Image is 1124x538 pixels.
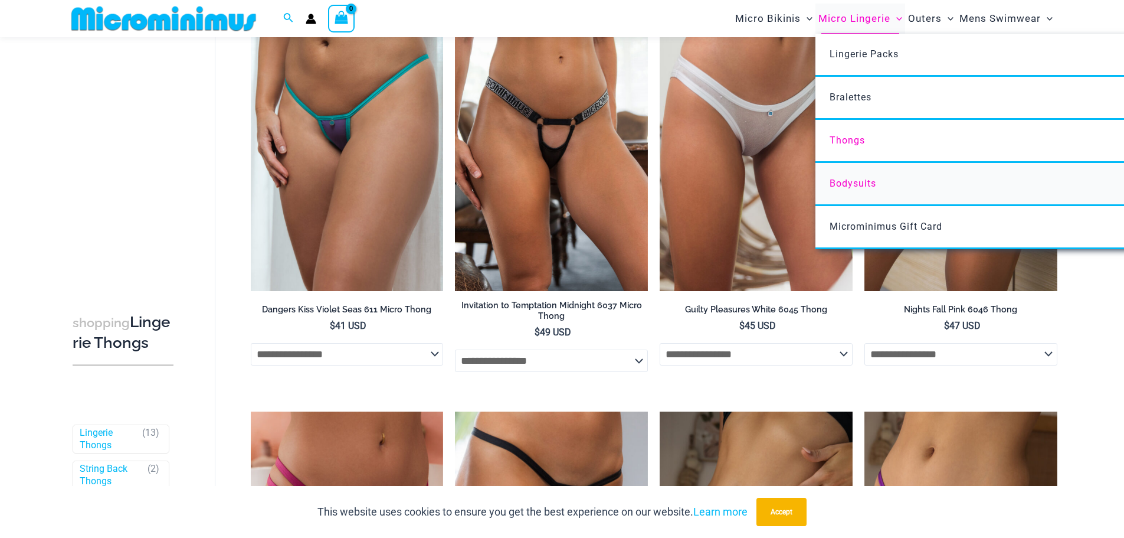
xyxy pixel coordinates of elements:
[67,5,261,32] img: MM SHOP LOGO FLAT
[142,427,159,452] span: ( )
[330,320,366,331] bdi: 41 USD
[801,4,812,34] span: Menu Toggle
[1041,4,1053,34] span: Menu Toggle
[830,135,865,146] span: Thongs
[80,427,137,452] a: Lingerie Thongs
[942,4,953,34] span: Menu Toggle
[735,4,801,34] span: Micro Bikinis
[251,2,444,291] img: Dangers Kiss Violet Seas 611 Micro 01
[660,2,853,291] a: Guilty Pleasures White 6045 Thong 01Guilty Pleasures White 1045 Bra 6045 Thong 06Guilty Pleasures...
[283,11,294,26] a: Search icon link
[830,221,942,232] span: Microminimus Gift Card
[732,4,815,34] a: Micro BikinisMenu ToggleMenu Toggle
[251,2,444,291] a: Dangers Kiss Violet Seas 611 Micro 01Dangers Kiss Violet Seas 1060 Bra 611 Micro 05Dangers Kiss V...
[317,503,748,521] p: This website uses cookies to ensure you get the best experience on our website.
[455,300,648,327] a: Invitation to Temptation Midnight 6037 Micro Thong
[864,304,1057,315] h2: Nights Fall Pink 6046 Thong
[905,4,956,34] a: OutersMenu ToggleMenu Toggle
[959,4,1041,34] span: Mens Swimwear
[455,300,648,322] h2: Invitation to Temptation Midnight 6037 Micro Thong
[693,506,748,518] a: Learn more
[756,498,807,526] button: Accept
[830,48,899,60] span: Lingerie Packs
[148,464,159,488] span: ( )
[730,2,1058,35] nav: Site Navigation
[660,304,853,315] h2: Guilty Pleasures White 6045 Thong
[535,327,571,338] bdi: 49 USD
[145,427,156,438] span: 13
[73,315,130,330] span: shopping
[306,14,316,24] a: Account icon link
[73,40,179,276] iframe: TrustedSite Certified
[908,4,942,34] span: Outers
[944,320,981,331] bdi: 47 USD
[328,5,355,32] a: View Shopping Cart, empty
[455,2,648,291] img: Invitation to Temptation Midnight Thong 1954 01
[864,304,1057,319] a: Nights Fall Pink 6046 Thong
[739,320,745,331] span: $
[815,4,905,34] a: Micro LingerieMenu ToggleMenu Toggle
[80,464,142,488] a: String Back Thongs
[251,304,444,319] a: Dangers Kiss Violet Seas 611 Micro Thong
[944,320,949,331] span: $
[660,304,853,319] a: Guilty Pleasures White 6045 Thong
[73,312,173,353] h3: Lingerie Thongs
[150,464,156,475] span: 2
[251,304,444,315] h2: Dangers Kiss Violet Seas 611 Micro Thong
[455,2,648,291] a: Invitation to Temptation Midnight Thong 1954 01Invitation to Temptation Midnight Thong 1954 02Inv...
[956,4,1056,34] a: Mens SwimwearMenu ToggleMenu Toggle
[739,320,776,331] bdi: 45 USD
[890,4,902,34] span: Menu Toggle
[330,320,335,331] span: $
[660,2,853,291] img: Guilty Pleasures White 6045 Thong 01
[830,92,871,103] span: Bralettes
[818,4,890,34] span: Micro Lingerie
[535,327,540,338] span: $
[830,178,876,189] span: Bodysuits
